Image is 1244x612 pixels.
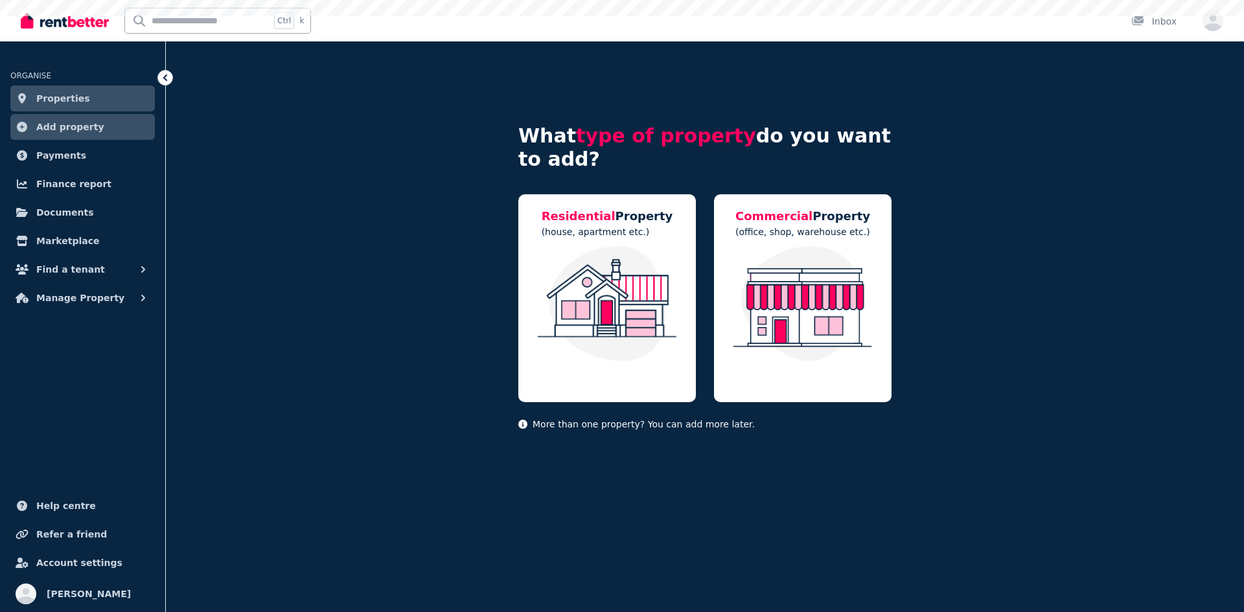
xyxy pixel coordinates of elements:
[10,199,155,225] a: Documents
[10,493,155,519] a: Help centre
[10,142,155,168] a: Payments
[10,521,155,547] a: Refer a friend
[299,16,304,26] span: k
[10,114,155,140] a: Add property
[274,12,294,29] span: Ctrl
[10,228,155,254] a: Marketplace
[36,119,104,135] span: Add property
[36,498,96,514] span: Help centre
[47,586,131,602] span: [PERSON_NAME]
[10,71,51,80] span: ORGANISE
[10,171,155,197] a: Finance report
[10,85,155,111] a: Properties
[531,246,683,361] img: Residential Property
[518,418,892,431] p: More than one property? You can add more later.
[735,207,870,225] h5: Property
[36,148,86,163] span: Payments
[735,209,812,223] span: Commercial
[10,550,155,576] a: Account settings
[10,285,155,311] button: Manage Property
[36,91,90,106] span: Properties
[735,225,870,238] p: (office, shop, warehouse etc.)
[542,225,673,238] p: (house, apartment etc.)
[542,209,616,223] span: Residential
[36,290,124,306] span: Manage Property
[36,176,111,192] span: Finance report
[36,555,122,571] span: Account settings
[10,256,155,282] button: Find a tenant
[36,233,99,249] span: Marketplace
[21,11,109,30] img: RentBetter
[36,527,107,542] span: Refer a friend
[576,124,756,147] span: type of property
[727,246,879,361] img: Commercial Property
[36,205,94,220] span: Documents
[542,207,673,225] h5: Property
[36,262,105,277] span: Find a tenant
[1131,15,1177,28] div: Inbox
[518,124,892,171] h4: What do you want to add?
